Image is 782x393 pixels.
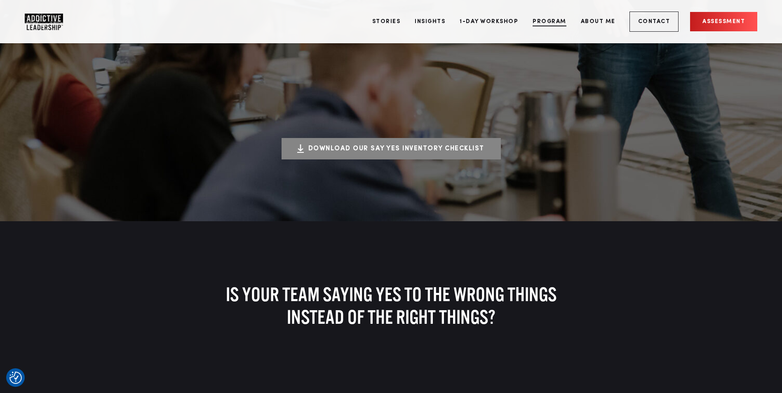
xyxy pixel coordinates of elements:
a: Stories [366,6,407,37]
h2: Is your team saying yes to the wrong things instead of the right things? [223,283,559,328]
a: Insights [409,6,451,37]
a: Contact [629,12,679,32]
img: Revisit consent button [9,372,22,384]
a: Assessment [690,12,757,31]
a: Privacy Policy [135,95,170,101]
button: Consent Preferences [9,372,22,384]
img: Company Logo [25,14,63,30]
a: Program [526,6,573,37]
a: About Me [575,6,622,37]
a: 1-Day Workshop [453,6,524,37]
a: Download Our Say Yes Inventory Checklist [282,138,501,159]
span: First name [165,1,190,7]
a: Home [25,14,74,30]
